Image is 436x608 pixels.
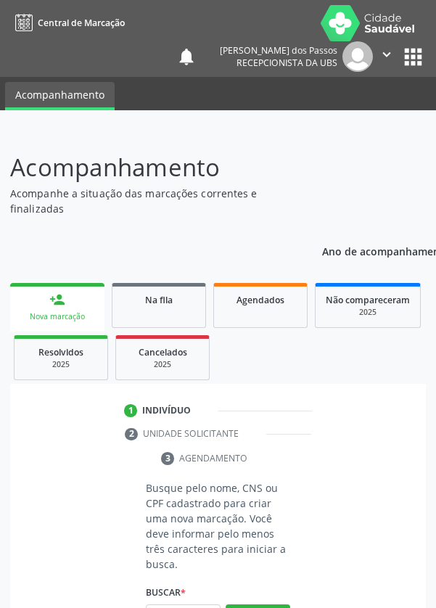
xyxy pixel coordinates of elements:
button:  [373,41,400,72]
div: 2025 [126,359,199,370]
span: Agendados [236,294,284,306]
div: Indivíduo [142,404,191,417]
p: Acompanhe a situação das marcações correntes e finalizadas [10,186,301,216]
div: person_add [49,292,65,308]
a: Acompanhamento [5,82,115,110]
p: Busque pelo nome, CNS ou CPF cadastrado para criar uma nova marcação. Você deve informar pelo men... [146,480,290,572]
span: Na fila [145,294,173,306]
img: img [342,41,373,72]
i:  [379,46,395,62]
p: Acompanhamento [10,149,301,186]
div: 2025 [326,307,410,318]
div: 2025 [25,359,97,370]
span: Recepcionista da UBS [236,57,337,69]
div: [PERSON_NAME] dos Passos [220,44,337,57]
span: Cancelados [139,346,187,358]
button: notifications [176,46,197,67]
span: Não compareceram [326,294,410,306]
div: 1 [124,404,137,417]
button: apps [400,44,426,70]
div: Nova marcação [20,311,94,322]
label: Buscar [146,582,186,604]
span: Resolvidos [38,346,83,358]
a: Central de Marcação [10,11,125,35]
span: Central de Marcação [38,17,125,29]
